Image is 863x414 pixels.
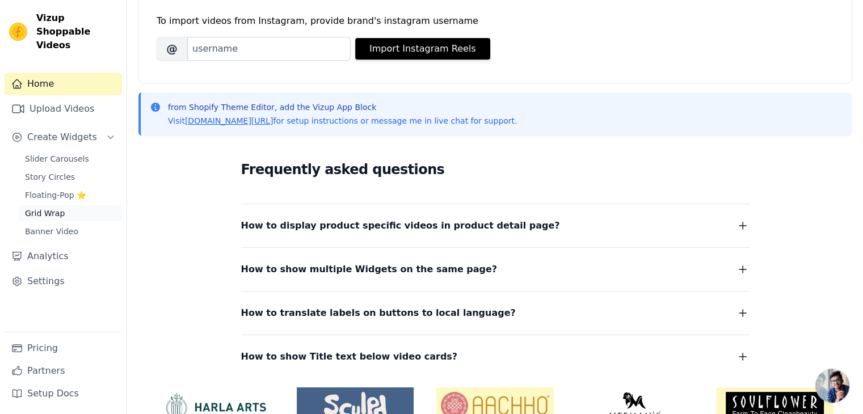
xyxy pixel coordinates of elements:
a: [DOMAIN_NAME][URL] [185,116,273,125]
a: Partners [5,360,122,382]
span: Story Circles [25,171,75,183]
a: Settings [5,270,122,293]
a: Story Circles [18,169,122,185]
span: How to show Title text below video cards? [241,349,458,365]
a: Pricing [5,337,122,360]
p: from Shopify Theme Editor, add the Vizup App Block [168,102,517,113]
div: Open chat [815,369,849,403]
span: Create Widgets [27,130,97,144]
span: Floating-Pop ⭐ [25,189,86,201]
button: Import Instagram Reels [355,38,490,60]
button: Create Widgets [5,126,122,149]
span: Banner Video [25,226,78,237]
button: How to translate labels on buttons to local language? [241,305,750,321]
a: Analytics [5,245,122,268]
button: How to display product specific videos in product detail page? [241,218,750,234]
a: Grid Wrap [18,205,122,221]
span: @ [157,37,187,61]
a: Slider Carousels [18,151,122,167]
a: Setup Docs [5,382,122,405]
input: username [187,37,351,61]
a: Home [5,73,122,95]
p: Visit for setup instructions or message me in live chat for support. [168,115,517,126]
h2: Frequently asked questions [241,158,750,181]
a: Banner Video [18,223,122,239]
span: How to show multiple Widgets on the same page? [241,261,498,277]
button: How to show multiple Widgets on the same page? [241,261,750,277]
a: Floating-Pop ⭐ [18,187,122,203]
span: Grid Wrap [25,208,65,219]
span: Slider Carousels [25,153,89,164]
img: Vizup [9,23,27,41]
div: To import videos from Instagram, provide brand's instagram username [157,14,833,28]
button: How to show Title text below video cards? [241,349,750,365]
span: Vizup Shoppable Videos [36,11,117,52]
span: How to display product specific videos in product detail page? [241,218,560,234]
span: How to translate labels on buttons to local language? [241,305,516,321]
a: Upload Videos [5,98,122,120]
